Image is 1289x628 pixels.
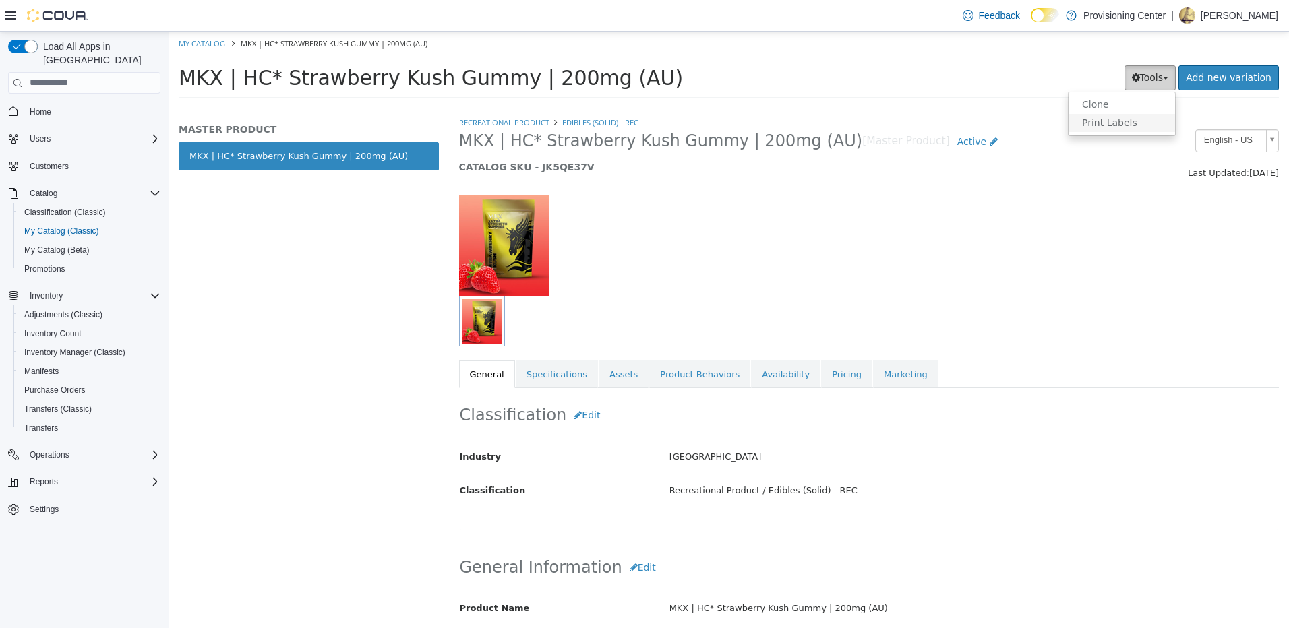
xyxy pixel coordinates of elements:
p: | [1171,7,1174,24]
span: Users [30,133,51,144]
span: Product Name [291,571,361,582]
span: MKX | HC* Strawberry Kush Gummy | 200mg (AU) [72,7,259,17]
span: Active [789,104,818,115]
p: Provisioning Center [1083,7,1166,24]
button: Settings [3,499,166,519]
button: Operations [24,447,75,463]
span: Last Updated: [1019,136,1081,146]
span: Manifests [24,366,59,377]
a: Clone [900,64,1007,82]
a: Assets [430,329,480,357]
span: Feedback [979,9,1020,22]
h2: Classification [291,371,1110,396]
a: Recreational Product [291,86,381,96]
button: Classification (Classic) [13,203,166,222]
span: Transfers (Classic) [19,401,160,417]
button: Reports [24,474,63,490]
button: Catalog [3,184,166,203]
a: Classification (Classic) [19,204,111,220]
span: Adjustments (Classic) [24,309,102,320]
a: Specifications [347,329,429,357]
button: Edit [454,524,495,548]
button: Tools [956,34,1008,59]
span: Promotions [24,263,65,274]
span: Catalog [30,188,57,199]
a: Customers [24,158,74,175]
span: MKX | HC* Strawberry Kush Gummy | 200mg (AU) [291,99,694,120]
button: Inventory Manager (Classic) [13,343,166,362]
a: Adjustments (Classic) [19,307,108,323]
div: Jonathon Nellist [1179,7,1195,24]
span: Load All Apps in [GEOGRAPHIC_DATA] [38,40,160,67]
a: Marketing [705,329,770,357]
span: Reports [24,474,160,490]
span: Settings [24,501,160,517]
button: Users [3,129,166,148]
span: Customers [30,161,69,172]
span: [DATE] [1081,136,1110,146]
span: My Catalog (Classic) [24,226,99,237]
button: Manifests [13,362,166,381]
span: Operations [24,447,160,463]
span: Settings [30,504,59,515]
span: Catalog [24,185,160,201]
div: MKX | HC* Strawberry Kush Gummy | 200mg (AU) [491,565,1120,589]
span: My Catalog (Classic) [19,223,160,239]
a: Edibles (Solid) - REC [394,86,470,96]
span: English - US [1027,98,1092,119]
h5: MASTER PRODUCT [10,92,270,104]
span: Adjustments (Classic) [19,307,160,323]
span: Inventory [24,288,160,304]
span: Transfers [19,420,160,436]
span: Inventory Count [19,325,160,342]
a: Product Behaviors [481,329,582,357]
button: My Catalog (Beta) [13,241,166,259]
img: Cova [27,9,88,22]
a: My Catalog (Classic) [19,223,104,239]
a: English - US [1027,98,1110,121]
button: Home [3,102,166,121]
button: Operations [3,445,166,464]
img: 150 [291,163,381,264]
button: Catalog [24,185,63,201]
span: Classification (Classic) [19,204,160,220]
button: Adjustments (Classic) [13,305,166,324]
a: Feedback [957,2,1025,29]
button: Inventory [24,288,68,304]
span: Classification (Classic) [24,207,106,218]
a: Availability [582,329,652,357]
a: Transfers (Classic) [19,401,97,417]
span: Users [24,131,160,147]
span: Inventory Count [24,328,82,339]
span: Inventory [30,290,63,301]
button: Promotions [13,259,166,278]
a: Promotions [19,261,71,277]
button: Customers [3,156,166,176]
span: Transfers (Classic) [24,404,92,414]
button: Edit [398,371,439,396]
button: Inventory [3,286,166,305]
a: General [291,329,347,357]
button: Inventory Count [13,324,166,343]
a: Purchase Orders [19,382,91,398]
span: Reports [30,476,58,487]
a: My Catalog (Beta) [19,242,95,258]
a: Add new variation [1010,34,1110,59]
a: Manifests [19,363,64,379]
span: Inventory Manager (Classic) [24,347,125,358]
span: Classification [291,453,357,464]
span: Home [24,103,160,120]
span: Customers [24,158,160,175]
button: Transfers [13,418,166,437]
button: My Catalog (Classic) [13,222,166,241]
a: Transfers [19,420,63,436]
span: Transfers [24,422,58,433]
a: Print Labels [900,82,1007,100]
span: Industry [291,420,333,430]
span: Purchase Orders [24,385,86,396]
span: Operations [30,449,69,460]
h2: General Information [291,524,1110,548]
span: Purchase Orders [19,382,160,398]
a: Home [24,104,57,120]
small: [Master Product] [694,104,781,115]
